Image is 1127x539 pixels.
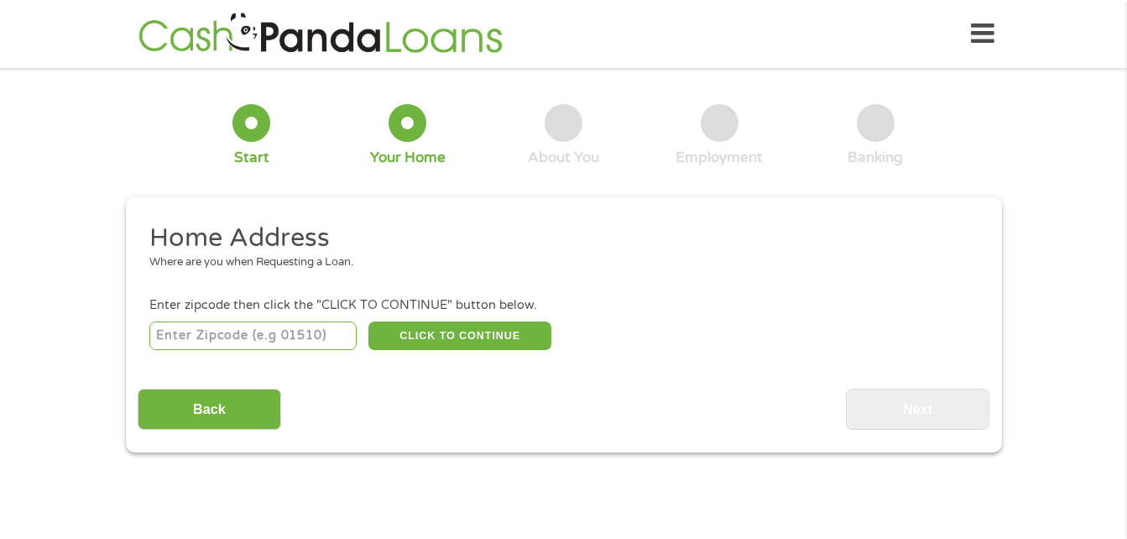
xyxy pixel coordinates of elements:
[846,389,989,430] input: Next
[370,149,446,167] div: Your Home
[848,149,903,167] div: Banking
[149,322,357,350] input: Enter Zipcode (e.g 01510)
[149,254,965,271] div: Where are you when Requesting a Loan.
[149,222,965,255] h2: Home Address
[133,10,508,58] img: GetLoanNow Logo
[528,149,599,167] div: About You
[676,149,763,167] div: Employment
[138,389,281,430] input: Back
[149,296,977,315] div: Enter zipcode then click the "CLICK TO CONTINUE" button below.
[234,149,269,167] div: Start
[368,322,551,350] button: CLICK TO CONTINUE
